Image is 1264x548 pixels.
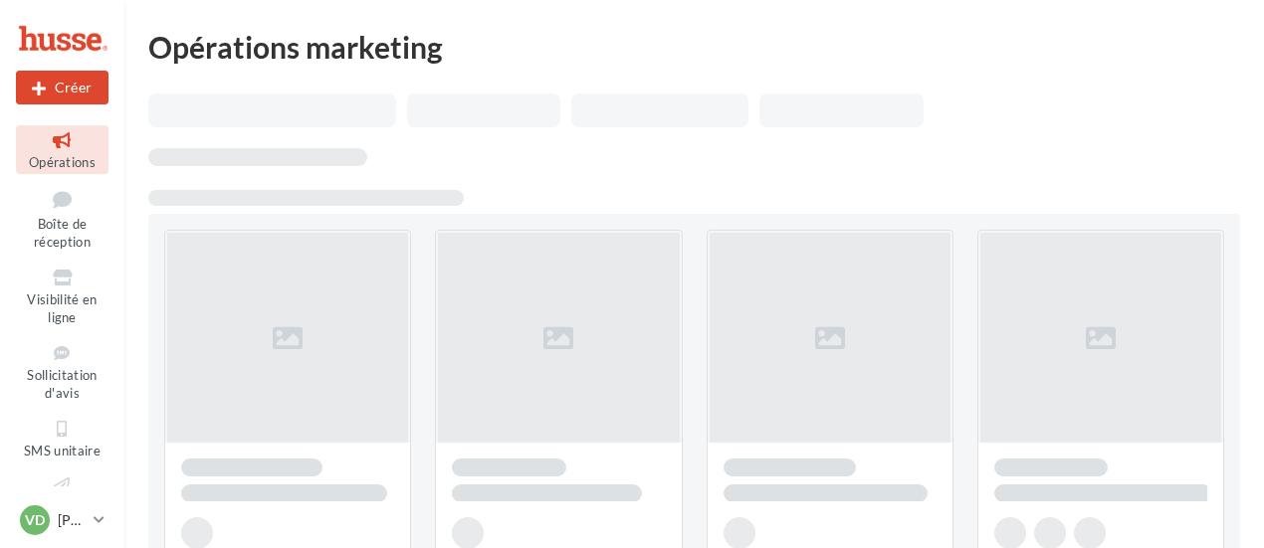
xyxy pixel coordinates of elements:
[16,501,108,539] a: VD [PERSON_NAME]
[16,71,108,104] button: Créer
[25,510,45,530] span: VD
[29,154,96,170] span: Opérations
[148,32,1240,62] div: Opérations marketing
[16,263,108,330] a: Visibilité en ligne
[34,216,91,251] span: Boîte de réception
[24,443,101,458] span: SMS unitaire
[27,291,97,326] span: Visibilité en ligne
[16,125,108,174] a: Opérations
[16,338,108,406] a: Sollicitation d'avis
[16,414,108,462] a: SMS unitaire
[16,71,108,104] div: Nouvelle campagne
[58,510,86,530] p: [PERSON_NAME]
[27,367,97,402] span: Sollicitation d'avis
[16,470,108,519] a: Campagnes
[16,182,108,255] a: Boîte de réception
